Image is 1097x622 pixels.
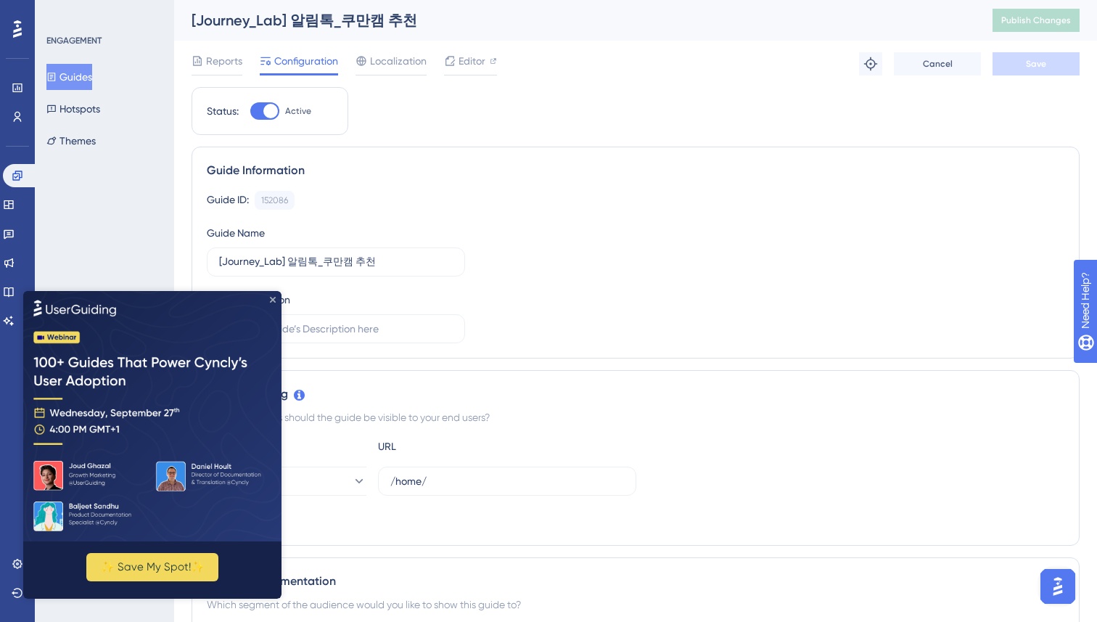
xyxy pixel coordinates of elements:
[207,385,1064,403] div: Page Targeting
[192,10,956,30] div: [Journey_Lab] 알림톡_쿠만캠 추천
[219,321,453,337] input: Type your Guide’s Description here
[390,473,624,489] input: yourwebsite.com/path
[993,9,1080,32] button: Publish Changes
[34,4,91,21] span: Need Help?
[207,438,366,455] div: Choose A Rule
[207,102,239,120] div: Status:
[46,128,96,154] button: Themes
[378,438,538,455] div: URL
[46,35,102,46] div: ENGAGEMENT
[207,162,1064,179] div: Guide Information
[63,262,195,290] button: ✨ Save My Spot!✨
[370,52,427,70] span: Localization
[207,596,1064,613] div: Which segment of the audience would you like to show this guide to?
[207,409,1064,426] div: On which pages should the guide be visible to your end users?
[1001,15,1071,26] span: Publish Changes
[46,96,100,122] button: Hotspots
[1036,565,1080,608] iframe: UserGuiding AI Assistant Launcher
[247,6,252,12] div: Close Preview
[207,191,249,210] div: Guide ID:
[285,105,311,117] span: Active
[1026,58,1046,70] span: Save
[46,64,92,90] button: Guides
[274,52,338,70] span: Configuration
[993,52,1080,75] button: Save
[207,467,366,496] button: ends with
[894,52,981,75] button: Cancel
[207,224,265,242] div: Guide Name
[219,254,453,270] input: Type your Guide’s Name here
[261,195,288,206] div: 152086
[206,52,242,70] span: Reports
[923,58,953,70] span: Cancel
[459,52,485,70] span: Editor
[207,573,1064,590] div: Audience Segmentation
